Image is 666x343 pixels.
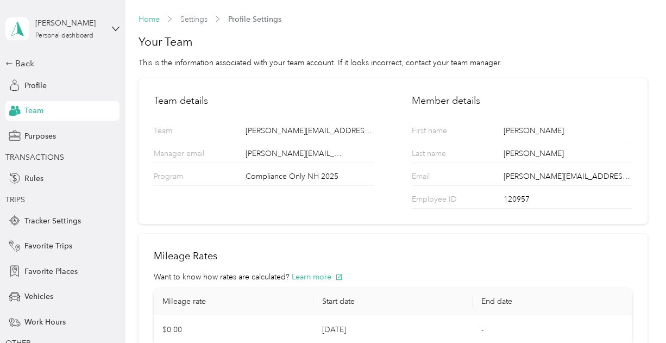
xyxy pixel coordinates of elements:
[154,288,313,315] th: Mileage rate
[24,173,43,184] span: Rules
[139,34,647,49] h1: Your Team
[35,33,93,39] div: Personal dashboard
[412,125,495,140] p: First name
[24,291,53,302] span: Vehicles
[5,195,25,204] span: TRIPS
[605,282,666,343] iframe: Everlance-gr Chat Button Frame
[154,171,237,185] p: Program
[5,153,64,162] span: TRANSACTIONS
[154,148,237,163] p: Manager email
[473,288,632,315] th: End date
[5,57,114,70] div: Back
[504,148,632,163] div: [PERSON_NAME]
[412,148,495,163] p: Last name
[246,171,374,185] div: Compliance Only NH 2025
[246,125,374,140] div: [PERSON_NAME][EMAIL_ADDRESS][PERSON_NAME][DOMAIN_NAME]
[154,249,632,264] h2: Mileage Rates
[412,194,495,208] p: Employee ID
[24,215,81,227] span: Tracker Settings
[35,17,103,29] div: [PERSON_NAME]
[504,194,632,208] div: 120957
[154,125,237,140] p: Team
[412,93,632,108] h2: Member details
[24,105,43,116] span: Team
[412,171,495,185] p: Email
[24,316,66,328] span: Work Hours
[139,15,160,24] a: Home
[504,171,632,185] div: [PERSON_NAME][EMAIL_ADDRESS][PERSON_NAME][DOMAIN_NAME]
[154,93,374,108] h2: Team details
[139,57,647,68] div: This is the information associated with your team account. If it looks incorrect, contact your te...
[504,125,632,140] div: [PERSON_NAME]
[24,240,72,252] span: Favorite Trips
[180,15,208,24] a: Settings
[24,80,47,91] span: Profile
[246,148,342,159] span: [PERSON_NAME][EMAIL_ADDRESS][PERSON_NAME][DOMAIN_NAME]
[154,271,632,283] div: Want to know how rates are calculated?
[24,130,56,142] span: Purposes
[24,266,78,277] span: Favorite Places
[228,14,281,25] span: Profile Settings
[292,271,343,283] button: Learn more
[313,288,473,315] th: Start date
